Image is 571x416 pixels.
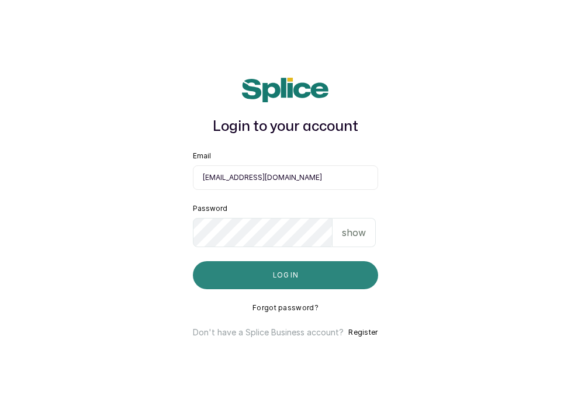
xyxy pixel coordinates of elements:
[252,303,319,313] button: Forgot password?
[342,226,366,240] p: show
[348,327,378,338] button: Register
[193,165,378,190] input: email@acme.com
[193,116,378,137] h1: Login to your account
[193,327,344,338] p: Don't have a Splice Business account?
[193,151,211,161] label: Email
[193,204,227,213] label: Password
[193,261,378,289] button: Log in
